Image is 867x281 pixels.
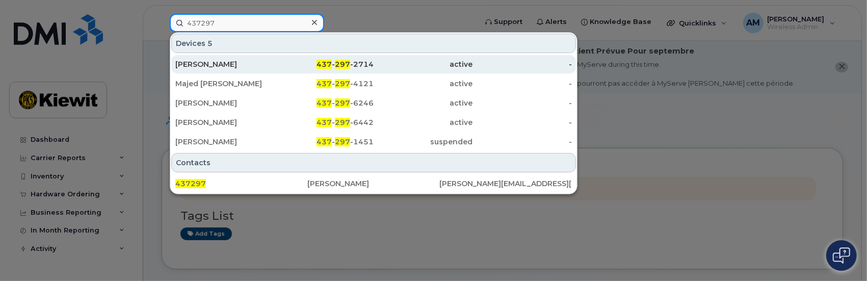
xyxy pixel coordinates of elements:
[275,137,374,147] div: - -1451
[207,38,213,48] span: 5
[307,178,439,189] div: [PERSON_NAME]
[171,34,576,53] div: Devices
[171,174,576,193] a: 437297[PERSON_NAME][PERSON_NAME][EMAIL_ADDRESS][DOMAIN_NAME]
[833,247,850,264] img: Open chat
[374,59,473,69] div: active
[175,98,275,108] div: [PERSON_NAME]
[175,79,275,89] div: Majed [PERSON_NAME]
[374,117,473,127] div: active
[335,137,350,146] span: 297
[275,117,374,127] div: - -6442
[317,60,332,69] span: 437
[317,98,332,108] span: 437
[171,74,576,93] a: Majed [PERSON_NAME]437-297-4121active-
[473,79,572,89] div: -
[175,117,275,127] div: [PERSON_NAME]
[175,179,206,188] span: 437297
[473,137,572,147] div: -
[171,94,576,112] a: [PERSON_NAME]437-297-6246active-
[335,60,350,69] span: 297
[374,98,473,108] div: active
[374,79,473,89] div: active
[175,137,275,147] div: [PERSON_NAME]
[317,118,332,127] span: 437
[275,98,374,108] div: - -6246
[171,153,576,172] div: Contacts
[317,79,332,88] span: 437
[171,133,576,151] a: [PERSON_NAME]437-297-1451suspended-
[275,59,374,69] div: - -2714
[171,55,576,73] a: [PERSON_NAME]437-297-2714active-
[335,79,350,88] span: 297
[473,117,572,127] div: -
[317,137,332,146] span: 437
[440,178,572,189] div: [PERSON_NAME][EMAIL_ADDRESS][DOMAIN_NAME]
[275,79,374,89] div: - -4121
[171,113,576,132] a: [PERSON_NAME]437-297-6442active-
[374,137,473,147] div: suspended
[335,98,350,108] span: 297
[473,59,572,69] div: -
[473,98,572,108] div: -
[335,118,350,127] span: 297
[175,59,275,69] div: [PERSON_NAME]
